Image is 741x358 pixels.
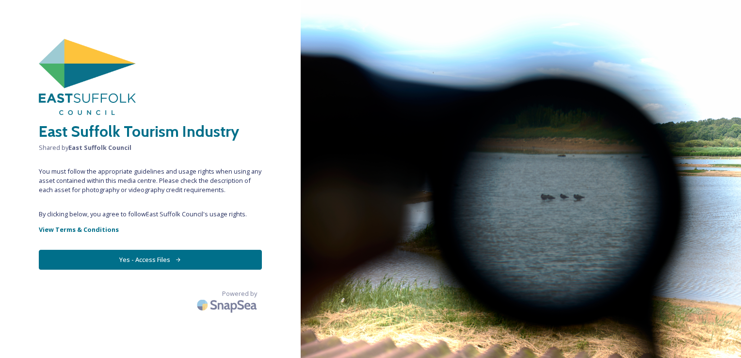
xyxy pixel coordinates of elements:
[39,120,262,143] h2: East Suffolk Tourism Industry
[39,250,262,270] button: Yes - Access Files
[68,143,131,152] strong: East Suffolk Council
[222,289,257,298] span: Powered by
[39,143,262,152] span: Shared by
[39,224,262,235] a: View Terms & Conditions
[39,210,262,219] span: By clicking below, you agree to follow East Suffolk Council 's usage rights.
[39,39,136,115] img: East%20Suffolk%20Council.png
[39,167,262,195] span: You must follow the appropriate guidelines and usage rights when using any asset contained within...
[194,293,262,316] img: SnapSea Logo
[39,225,119,234] strong: View Terms & Conditions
